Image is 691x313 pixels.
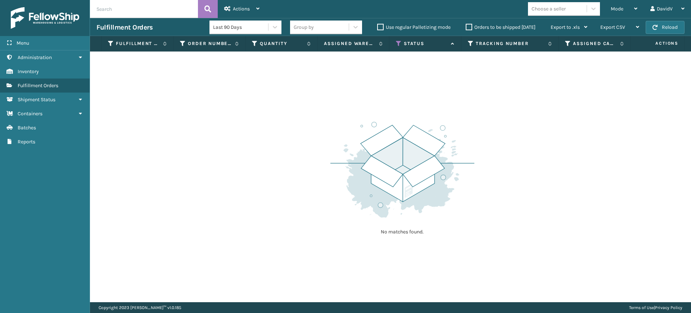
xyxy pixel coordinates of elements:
[633,37,683,49] span: Actions
[611,6,623,12] span: Mode
[18,111,42,117] span: Containers
[551,24,580,30] span: Export to .xls
[18,54,52,61] span: Administration
[377,24,451,30] label: Use regular Palletizing mode
[18,125,36,131] span: Batches
[11,7,79,29] img: logo
[532,5,566,13] div: Choose a seller
[404,40,447,47] label: Status
[324,40,375,47] label: Assigned Warehouse
[188,40,231,47] label: Order Number
[260,40,303,47] label: Quantity
[466,24,536,30] label: Orders to be shipped [DATE]
[18,82,58,89] span: Fulfillment Orders
[629,302,682,313] div: |
[116,40,159,47] label: Fulfillment Order Id
[18,97,55,103] span: Shipment Status
[96,23,153,32] h3: Fulfillment Orders
[294,23,314,31] div: Group by
[233,6,250,12] span: Actions
[99,302,181,313] p: Copyright 2023 [PERSON_NAME]™ v 1.0.185
[18,68,39,75] span: Inventory
[629,305,654,310] a: Terms of Use
[573,40,617,47] label: Assigned Carrier Service
[17,40,29,46] span: Menu
[655,305,682,310] a: Privacy Policy
[476,40,545,47] label: Tracking Number
[600,24,625,30] span: Export CSV
[213,23,269,31] div: Last 90 Days
[646,21,685,34] button: Reload
[18,139,35,145] span: Reports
